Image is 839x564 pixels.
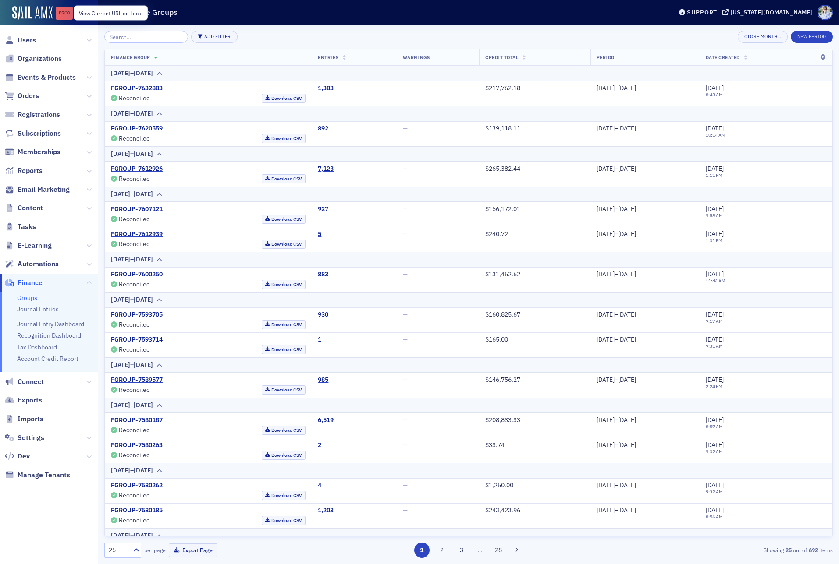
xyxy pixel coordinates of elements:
a: 6,519 [318,416,334,424]
div: [DATE]–[DATE] [597,441,693,449]
div: [DATE]–[DATE] [111,69,153,78]
div: 7,123 [318,165,334,173]
a: 927 [318,205,328,213]
a: Settings [5,433,44,443]
img: SailAMX [12,6,53,20]
span: — [403,165,408,173]
span: Exports [18,395,42,405]
div: [DATE]–[DATE] [597,336,693,344]
div: 25 [109,546,128,555]
a: 883 [318,271,328,278]
span: Warnings [403,54,430,60]
span: $208,833.33 [485,416,520,424]
button: 28 [491,543,506,558]
span: Subscriptions [18,129,61,138]
span: $240.72 [485,230,508,238]
a: Prod [56,7,73,20]
span: $265,382.44 [485,165,520,173]
time: 8:57 AM [706,423,723,430]
span: Users [18,35,36,45]
span: Finance Group [111,54,150,60]
time: 9:17 AM [706,318,723,324]
span: [DATE] [706,506,724,514]
strong: 25 [784,546,793,554]
div: [DATE]–[DATE] [111,401,153,410]
a: FGROUP-7593705 [111,311,163,319]
a: Download CSV [262,215,306,224]
a: FGROUP-7589577 [111,376,163,384]
a: FGROUP-7620559 [111,125,163,133]
span: $165.00 [485,335,508,343]
div: Support [687,8,717,16]
a: Events & Products [5,73,76,82]
a: Automations [5,259,59,269]
a: FGROUP-7632883 [111,85,163,92]
div: Reconciled [119,388,150,392]
span: Tasks [18,222,36,232]
a: FGROUP-7612926 [111,165,163,173]
a: Download CSV [262,240,306,249]
span: Connect [18,377,44,387]
div: Reconciled [119,136,150,141]
button: Export Page [169,543,217,557]
span: $217,762.18 [485,84,520,92]
span: Content [18,203,43,213]
span: Organizations [18,54,62,63]
span: [DATE] [706,416,724,424]
a: FGROUP-7607121 [111,205,163,213]
a: Email Marketing [5,185,70,194]
a: Download CSV [262,134,306,143]
span: $156,172.01 [485,205,520,213]
span: … [474,546,486,554]
time: 8:43 AM [706,92,723,98]
span: Period [597,54,615,60]
a: Download CSV [262,320,306,329]
div: Reconciled [119,176,150,181]
span: $146,756.27 [485,376,520,384]
span: Credit Total [485,54,518,60]
div: [DATE]–[DATE] [597,376,693,384]
a: Download CSV [262,345,306,354]
time: 10:14 AM [706,132,725,138]
span: [DATE] [706,310,724,318]
a: 892 [318,125,328,133]
a: Exports [5,395,42,405]
a: FGROUP-7580262 [111,482,163,490]
span: $33.74 [485,441,505,449]
time: 8:56 AM [706,514,723,520]
div: [DATE]–[DATE] [111,295,153,304]
span: Finance [18,278,43,288]
div: 2 [318,441,321,449]
span: [DATE] [706,230,724,238]
a: 930 [318,311,328,319]
div: [DATE]–[DATE] [597,125,693,133]
a: FGROUP-7580185 [111,507,163,515]
span: Events & Products [18,73,76,82]
a: Content [5,203,43,213]
span: [DATE] [706,84,724,92]
label: per page [144,546,166,554]
span: [DATE] [706,441,724,449]
button: 1 [414,543,430,558]
time: 9:32 AM [706,489,723,495]
button: Add Filter [191,31,238,43]
span: [DATE] [706,335,724,343]
a: Organizations [5,54,62,63]
span: Manage Tenants [18,470,70,480]
a: Tasks [5,222,36,232]
a: Finance [5,278,43,288]
a: Memberships [5,147,60,157]
span: — [403,376,408,384]
button: Close Month… [738,31,787,43]
div: [DATE]–[DATE] [111,255,153,264]
a: Download CSV [262,491,306,500]
div: 5 [318,230,321,238]
div: Reconciled [119,347,150,352]
div: [DATE]–[DATE] [111,360,153,370]
a: Journal Entries [17,305,59,313]
a: Groups [17,294,37,302]
time: 11:44 AM [706,278,725,284]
